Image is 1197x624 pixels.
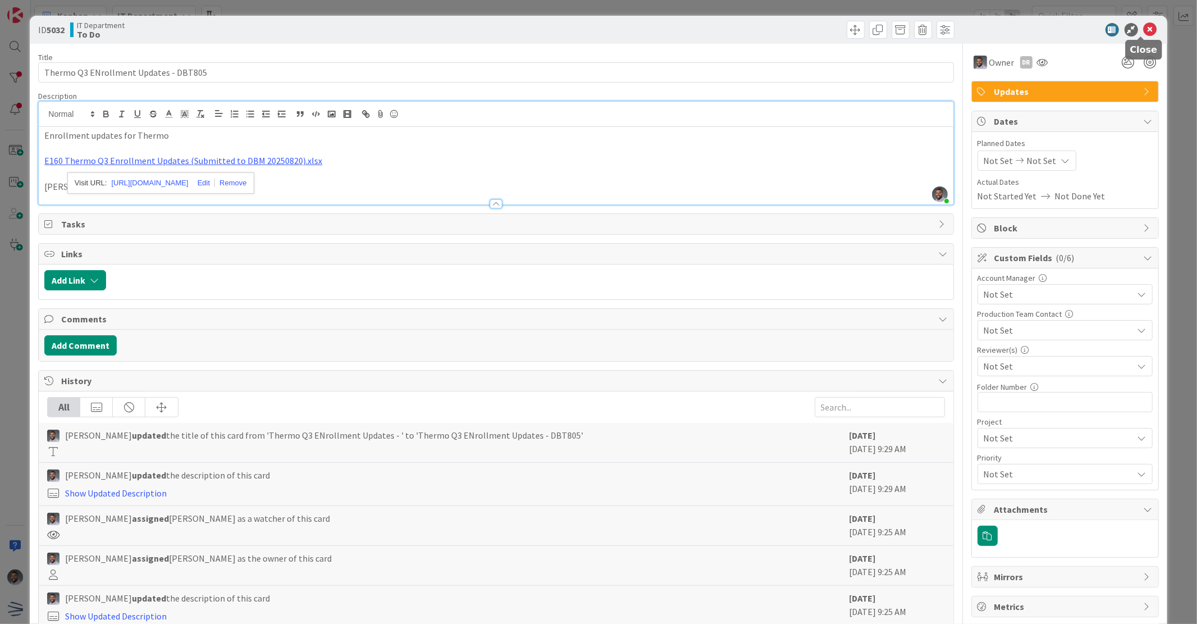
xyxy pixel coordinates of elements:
[994,85,1138,98] span: Updates
[978,189,1037,203] span: Not Started Yet
[932,186,948,202] img: djeBQYN5TwDXpyYgE8PwxaHb1prKLcgM.jpg
[850,512,945,540] div: [DATE] 9:25 AM
[61,312,933,326] span: Comments
[132,593,166,604] b: updated
[850,429,945,457] div: [DATE] 9:29 AM
[994,221,1138,235] span: Block
[974,56,987,69] img: FS
[984,430,1127,446] span: Not Set
[38,91,77,101] span: Description
[47,24,65,35] b: 5032
[978,346,1153,354] div: Reviewer(s)
[77,21,125,30] span: IT Department
[61,374,933,388] span: History
[978,176,1153,188] span: Actual Dates
[850,513,876,524] b: [DATE]
[978,382,1028,392] label: Folder Number
[65,611,167,622] a: Show Updated Description
[850,552,945,580] div: [DATE] 9:25 AM
[1130,44,1158,55] h5: Close
[65,512,330,525] span: [PERSON_NAME] [PERSON_NAME] as a watcher of this card
[984,154,1013,167] span: Not Set
[132,553,169,564] b: assigned
[994,251,1138,265] span: Custom Fields
[850,468,945,500] div: [DATE] 9:29 AM
[978,274,1153,282] div: Account Manager
[38,52,53,62] label: Title
[984,359,1133,373] span: Not Set
[65,488,167,499] a: Show Updated Description
[47,430,59,442] img: FS
[44,129,947,142] p: Enrollment updates for Thermo
[850,430,876,441] b: [DATE]
[38,23,65,37] span: ID
[984,466,1127,482] span: Not Set
[850,591,945,623] div: [DATE] 9:25 AM
[994,570,1138,584] span: Mirrors
[48,398,80,417] div: All
[65,552,332,565] span: [PERSON_NAME] [PERSON_NAME] as the owner of this card
[978,310,1153,318] div: Production Team Contact
[978,418,1153,426] div: Project
[850,593,876,604] b: [DATE]
[61,247,933,261] span: Links
[989,56,1015,69] span: Owner
[65,429,583,442] span: [PERSON_NAME] the title of this card from 'Thermo Q3 ENrollment Updates - ' to 'Thermo Q3 ENrollm...
[132,430,166,441] b: updated
[1020,56,1033,69] div: DR
[47,470,59,482] img: FS
[44,335,117,356] button: Add Comment
[1027,154,1057,167] span: Not Set
[978,454,1153,462] div: Priority
[61,217,933,231] span: Tasks
[65,468,270,482] span: [PERSON_NAME] the description of this card
[984,322,1127,338] span: Not Set
[815,397,945,417] input: Search...
[65,591,270,605] span: [PERSON_NAME] the description of this card
[1056,252,1075,263] span: ( 0/6 )
[44,155,322,166] a: E160 Thermo Q3 Enrollment Updates (Submitted to DBM 20250820).xlsx
[994,115,1138,128] span: Dates
[44,180,947,193] p: [PERSON_NAME]
[38,62,953,83] input: type card name here...
[77,30,125,39] b: To Do
[850,553,876,564] b: [DATE]
[994,600,1138,613] span: Metrics
[111,176,188,190] a: [URL][DOMAIN_NAME]
[132,513,169,524] b: assigned
[984,288,1133,301] span: Not Set
[978,138,1153,149] span: Planned Dates
[47,593,59,605] img: FS
[47,553,59,565] img: FS
[1055,189,1106,203] span: Not Done Yet
[44,270,106,290] button: Add Link
[132,470,166,481] b: updated
[994,503,1138,516] span: Attachments
[850,470,876,481] b: [DATE]
[47,513,59,525] img: FS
